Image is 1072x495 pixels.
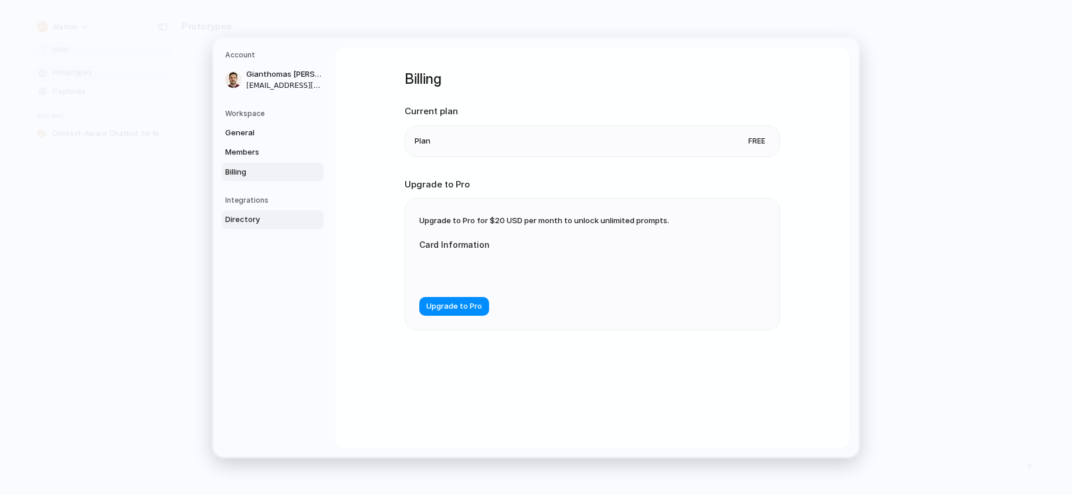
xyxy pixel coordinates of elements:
[225,166,300,178] span: Billing
[225,127,300,139] span: General
[225,50,324,60] h5: Account
[222,65,324,94] a: Gianthomas [PERSON_NAME][EMAIL_ADDRESS][DOMAIN_NAME]
[222,210,324,229] a: Directory
[222,124,324,142] a: General
[225,146,300,158] span: Members
[405,69,780,90] h1: Billing
[246,69,321,80] span: Gianthomas [PERSON_NAME]
[426,301,482,312] span: Upgrade to Pro
[419,238,654,251] label: Card Information
[222,163,324,182] a: Billing
[246,80,321,91] span: [EMAIL_ADDRESS][DOMAIN_NAME]
[429,265,644,276] iframe: Secure card payment input frame
[225,214,300,226] span: Directory
[222,143,324,162] a: Members
[419,216,669,225] span: Upgrade to Pro for $20 USD per month to unlock unlimited prompts.
[419,297,489,316] button: Upgrade to Pro
[415,135,430,147] span: Plan
[405,105,780,118] h2: Current plan
[405,178,780,192] h2: Upgrade to Pro
[744,135,770,147] span: Free
[225,195,324,206] h5: Integrations
[225,108,324,119] h5: Workspace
